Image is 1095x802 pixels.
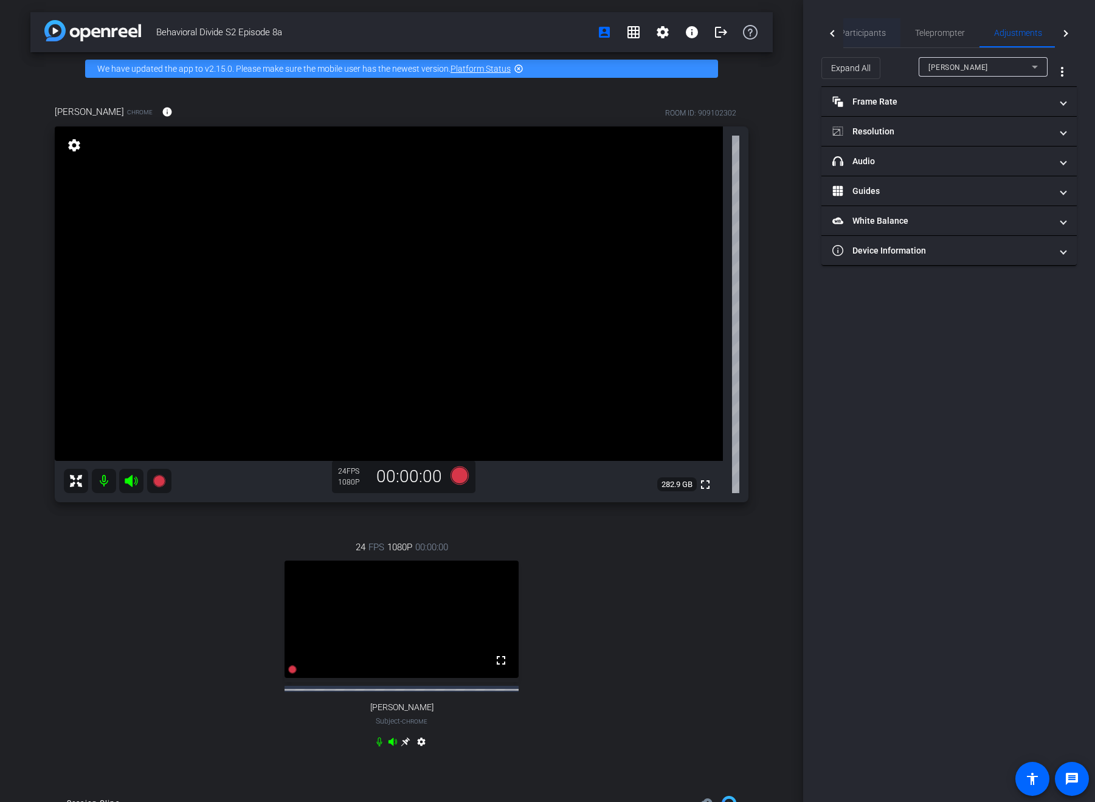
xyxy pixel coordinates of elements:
[400,717,402,725] span: -
[821,87,1077,116] mat-expansion-panel-header: Frame Rate
[832,95,1051,108] mat-panel-title: Frame Rate
[1055,64,1069,79] mat-icon: more_vert
[655,25,670,40] mat-icon: settings
[347,467,359,475] span: FPS
[338,466,368,476] div: 24
[368,466,450,487] div: 00:00:00
[494,653,508,668] mat-icon: fullscreen
[66,138,83,153] mat-icon: settings
[44,20,141,41] img: app-logo
[832,155,1051,168] mat-panel-title: Audio
[597,25,612,40] mat-icon: account_box
[356,541,365,554] span: 24
[414,737,429,752] mat-icon: settings
[831,57,871,80] span: Expand All
[451,64,511,74] a: Platform Status
[1048,57,1077,86] button: More Options for Adjustments Panel
[714,25,728,40] mat-icon: logout
[665,108,736,119] div: ROOM ID: 909102302
[368,541,384,554] span: FPS
[821,176,1077,206] mat-expansion-panel-header: Guides
[156,20,590,44] span: Behavioral Divide S2 Episode 8a
[402,718,427,725] span: Chrome
[821,117,1077,146] mat-expansion-panel-header: Resolution
[832,244,1051,257] mat-panel-title: Device Information
[840,29,886,37] span: Participants
[994,29,1042,37] span: Adjustments
[657,477,697,492] span: 282.9 GB
[387,541,412,554] span: 1080P
[915,29,965,37] span: Teleprompter
[514,64,523,74] mat-icon: highlight_off
[1065,772,1079,786] mat-icon: message
[55,105,124,119] span: [PERSON_NAME]
[626,25,641,40] mat-icon: grid_on
[127,108,153,117] span: Chrome
[162,106,173,117] mat-icon: info
[1025,772,1040,786] mat-icon: accessibility
[698,477,713,492] mat-icon: fullscreen
[821,206,1077,235] mat-expansion-panel-header: White Balance
[928,63,988,72] span: [PERSON_NAME]
[832,125,1051,138] mat-panel-title: Resolution
[338,477,368,487] div: 1080P
[370,702,434,713] span: [PERSON_NAME]
[376,716,427,727] span: Subject
[821,236,1077,265] mat-expansion-panel-header: Device Information
[821,147,1077,176] mat-expansion-panel-header: Audio
[415,541,448,554] span: 00:00:00
[832,185,1051,198] mat-panel-title: Guides
[685,25,699,40] mat-icon: info
[832,215,1051,227] mat-panel-title: White Balance
[85,60,718,78] div: We have updated the app to v2.15.0. Please make sure the mobile user has the newest version.
[821,57,880,79] button: Expand All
